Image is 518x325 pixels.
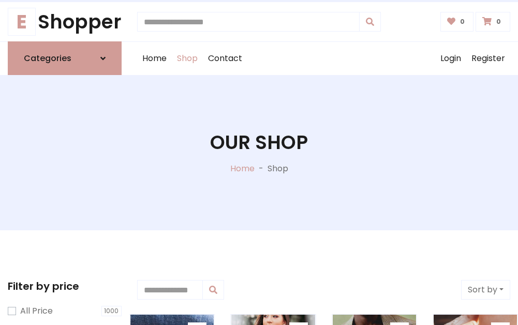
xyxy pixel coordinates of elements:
[210,131,308,154] h1: Our Shop
[172,42,203,75] a: Shop
[230,163,255,174] a: Home
[8,8,36,36] span: E
[137,42,172,75] a: Home
[8,10,122,33] a: EShopper
[8,10,122,33] h1: Shopper
[268,163,288,175] p: Shop
[8,280,122,292] h5: Filter by price
[457,17,467,26] span: 0
[24,53,71,63] h6: Categories
[20,305,53,317] label: All Price
[476,12,510,32] a: 0
[101,306,122,316] span: 1000
[203,42,247,75] a: Contact
[8,41,122,75] a: Categories
[255,163,268,175] p: -
[494,17,504,26] span: 0
[466,42,510,75] a: Register
[440,12,474,32] a: 0
[461,280,510,300] button: Sort by
[435,42,466,75] a: Login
